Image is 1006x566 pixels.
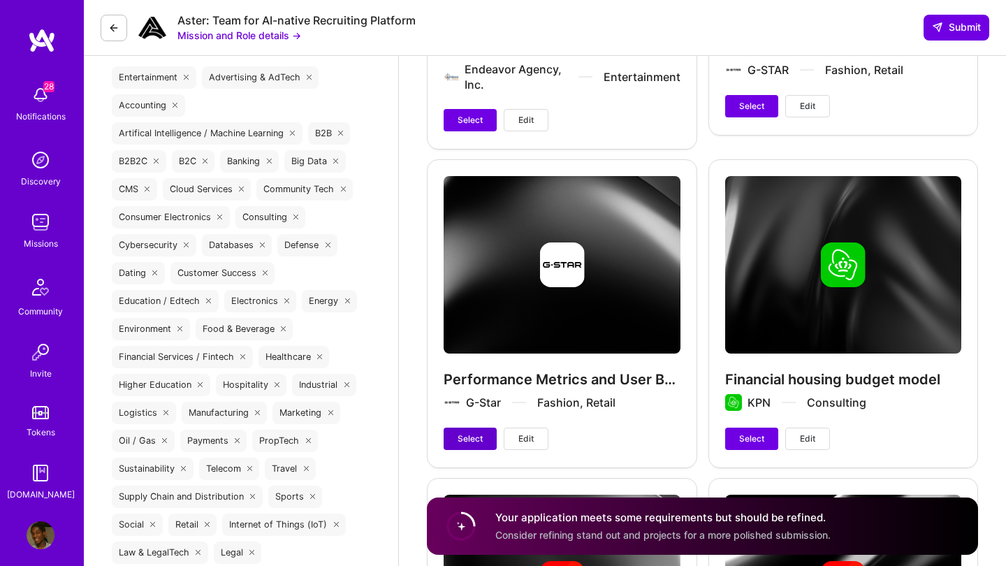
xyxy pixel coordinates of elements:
[235,438,240,444] i: icon Close
[328,410,333,416] i: icon Close
[152,270,158,276] i: icon Close
[196,318,293,340] div: Food & Beverage
[272,402,340,424] div: Marketing
[290,131,296,136] i: icon Close
[112,122,302,145] div: Artifical Intelligence / Machine Learning
[112,514,163,536] div: Social
[112,458,194,480] div: Sustainability
[173,103,178,108] i: icon Close
[184,75,189,80] i: icon Close
[112,402,176,424] div: Logistics
[112,94,185,117] div: Accounting
[163,178,251,201] div: Cloud Services
[284,298,290,304] i: icon Close
[344,298,350,304] i: icon Close
[250,494,256,500] i: icon Close
[307,75,312,80] i: icon Close
[112,542,208,564] div: Law & LegalTech
[277,234,337,256] div: Defense
[196,550,201,556] i: icon Close
[217,215,223,220] i: icon Close
[168,514,217,536] div: Retail
[281,326,286,332] i: icon Close
[924,15,989,40] button: Submit
[163,410,169,416] i: icon Close
[24,270,57,304] img: Community
[258,346,330,368] div: Healthcare
[112,318,190,340] div: Environment
[43,81,54,92] span: 28
[181,466,187,472] i: icon Close
[800,433,815,445] span: Edit
[458,433,483,445] span: Select
[800,100,815,113] span: Edit
[150,522,156,528] i: icon Close
[138,14,166,42] img: Company Logo
[112,150,166,173] div: B2B2C
[214,542,262,564] div: Legal
[203,159,208,164] i: icon Close
[16,109,66,124] div: Notifications
[162,438,168,444] i: icon Close
[182,402,268,424] div: Manufacturing
[310,494,316,500] i: icon Close
[495,510,831,525] h4: Your application meets some requirements but should be refined.
[23,521,58,549] a: User Avatar
[338,131,344,136] i: icon Close
[27,338,54,366] img: Invite
[112,206,230,228] div: Consumer Electronics
[170,262,275,284] div: Customer Success
[518,114,534,126] span: Edit
[112,374,210,396] div: Higher Education
[302,290,357,312] div: Energy
[216,374,287,396] div: Hospitality
[18,304,63,319] div: Community
[785,428,830,450] button: Edit
[27,459,54,487] img: guide book
[518,433,534,445] span: Edit
[145,187,150,192] i: icon Close
[220,150,279,173] div: Banking
[205,522,210,528] i: icon Close
[222,514,346,536] div: Internet of Things (IoT)
[177,28,301,43] button: Mission and Role details →
[177,326,183,332] i: icon Close
[249,550,255,556] i: icon Close
[333,522,339,528] i: icon Close
[180,430,247,452] div: Payments
[444,109,497,131] button: Select
[24,236,58,251] div: Missions
[32,406,49,419] img: tokens
[932,22,943,33] i: icon SendLight
[30,366,52,381] div: Invite
[458,114,483,126] span: Select
[932,20,981,34] span: Submit
[112,66,196,89] div: Entertainment
[112,262,165,284] div: Dating
[112,486,263,508] div: Supply Chain and Distribution
[154,159,159,164] i: icon Close
[235,206,306,228] div: Consulting
[266,159,272,164] i: icon Close
[275,382,280,388] i: icon Close
[202,234,272,256] div: Databases
[27,208,54,236] img: teamwork
[184,242,189,248] i: icon Close
[252,430,318,452] div: PropTech
[260,242,265,248] i: icon Close
[239,187,245,192] i: icon Close
[263,270,268,276] i: icon Close
[112,178,157,201] div: CMS
[256,178,353,201] div: Community Tech
[206,298,212,304] i: icon Close
[317,354,323,360] i: icon Close
[240,354,246,360] i: icon Close
[340,187,346,192] i: icon Close
[27,146,54,174] img: discovery
[344,382,349,388] i: icon Close
[739,100,764,113] span: Select
[265,458,316,480] div: Travel
[495,529,831,541] span: Consider refining stand out and projects for a more polished submission.
[198,382,203,388] i: icon Close
[112,234,196,256] div: Cybersecurity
